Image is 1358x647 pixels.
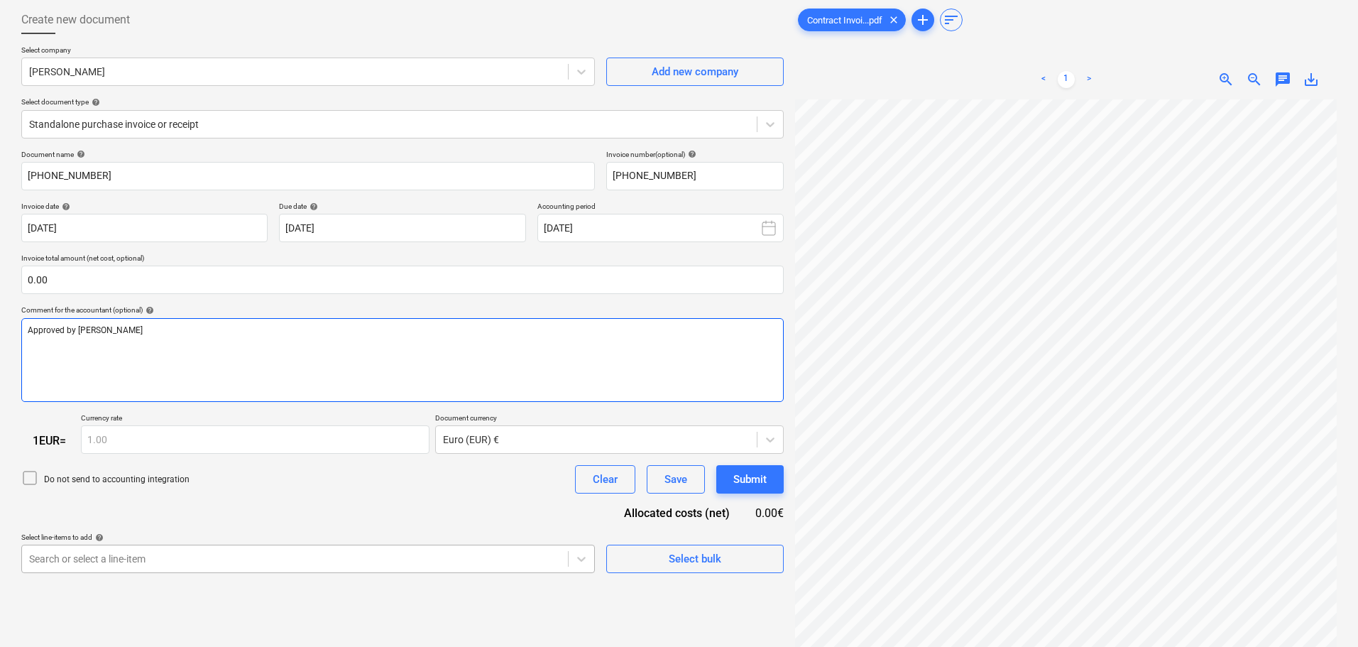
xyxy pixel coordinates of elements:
[1080,71,1097,88] a: Next page
[44,474,190,486] p: Do not send to accounting integration
[74,150,85,158] span: help
[92,533,104,542] span: help
[669,550,721,568] div: Select bulk
[599,505,752,521] div: Allocated costs (net)
[59,202,70,211] span: help
[81,413,429,425] p: Currency rate
[21,305,784,315] div: Comment for the accountant (optional)
[647,465,705,494] button: Save
[606,162,784,190] input: Invoice number
[1035,71,1052,88] a: Previous page
[652,62,738,81] div: Add new company
[21,45,595,58] p: Select company
[1217,71,1234,88] span: zoom_in
[21,202,268,211] div: Invoice date
[1303,71,1320,88] span: save_alt
[21,434,81,447] div: 1 EUR =
[664,470,687,489] div: Save
[21,11,130,28] span: Create new document
[279,202,525,211] div: Due date
[21,533,595,542] div: Select line-items to add
[885,11,902,28] span: clear
[798,9,906,31] div: Contract Invoi...pdf
[575,465,635,494] button: Clear
[21,254,784,266] p: Invoice total amount (net cost, optional)
[606,150,784,159] div: Invoice number (optional)
[943,11,960,28] span: sort
[21,150,595,159] div: Document name
[89,98,100,107] span: help
[914,11,931,28] span: add
[307,202,318,211] span: help
[21,162,595,190] input: Document name
[28,325,143,335] span: Approved by [PERSON_NAME]
[279,214,525,242] input: Due date not specified
[21,97,784,107] div: Select document type
[606,545,784,573] button: Select bulk
[733,470,767,489] div: Submit
[537,214,784,242] button: [DATE]
[593,470,618,489] div: Clear
[752,505,784,521] div: 0.00€
[716,465,784,494] button: Submit
[537,202,784,214] p: Accounting period
[1058,71,1075,88] a: Page 1 is your current page
[799,15,891,26] span: Contract Invoi...pdf
[1274,71,1291,88] span: chat
[1287,579,1358,647] iframe: Chat Widget
[685,150,696,158] span: help
[21,266,784,294] input: Invoice total amount (net cost, optional)
[606,58,784,86] button: Add new company
[143,306,154,315] span: help
[21,214,268,242] input: Invoice date not specified
[435,413,784,425] p: Document currency
[1246,71,1263,88] span: zoom_out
